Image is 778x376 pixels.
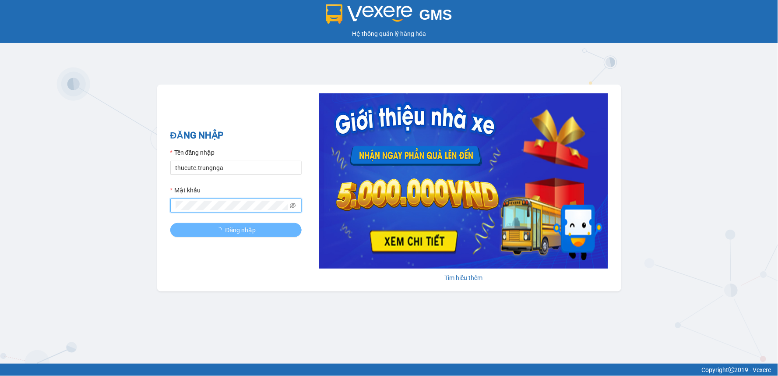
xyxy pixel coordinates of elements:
[326,4,412,24] img: logo 2
[290,202,296,209] span: eye-invisible
[319,93,608,269] img: banner-0
[225,225,256,235] span: Đăng nhập
[170,128,302,143] h2: ĐĂNG NHẬP
[326,13,452,20] a: GMS
[170,148,215,157] label: Tên đăng nhập
[319,273,608,283] div: Tìm hiểu thêm
[216,227,225,233] span: loading
[170,161,302,175] input: Tên đăng nhập
[419,7,452,23] span: GMS
[176,201,289,210] input: Mật khẩu
[7,365,771,375] div: Copyright 2019 - Vexere
[170,223,302,237] button: Đăng nhập
[2,29,776,39] div: Hệ thống quản lý hàng hóa
[170,185,201,195] label: Mật khẩu
[729,367,735,373] span: copyright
